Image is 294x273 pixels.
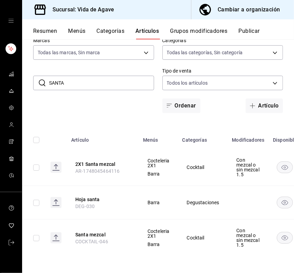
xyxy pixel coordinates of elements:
[139,127,178,149] th: Menús
[148,242,170,247] span: Barra
[277,232,293,244] button: availability-product
[162,98,200,113] button: Ordenar
[277,197,293,208] button: availability-product
[187,165,219,170] span: Cocktail
[228,127,268,149] th: Modificadores
[75,239,108,244] span: COCKTAIL-046
[135,28,159,39] button: Artículos
[75,168,120,174] span: AR-1748045464116
[148,171,170,176] span: Barra
[67,127,139,149] th: Artículo
[187,200,219,205] span: Degustaciones
[47,6,114,14] h3: Sucursal: Vida de Agave
[162,69,283,74] label: Tipo de venta
[148,229,170,238] span: Cocteleria 2X1
[148,200,170,205] span: Barra
[75,161,131,168] button: edit-product-location
[236,158,260,177] span: Con mezcal o sin mezcal 1.5
[75,204,95,209] span: DEG-030
[277,161,293,173] button: availability-product
[167,49,243,56] span: Todas las categorías, Sin categoría
[236,228,260,247] span: Con mezcal o sin mezcal 1.5
[162,38,283,43] label: Categorías
[33,28,57,39] button: Resumen
[167,79,208,86] span: Todos los artículos
[218,5,280,15] div: Cambiar a organización
[148,158,170,168] span: Cocteleria 2X1
[49,76,154,90] input: Buscar artículo
[75,196,131,203] button: edit-product-location
[187,235,219,240] span: Cocktail
[238,28,260,39] button: Publicar
[170,28,227,39] button: Grupos modificadores
[38,49,100,56] span: Todas las marcas, Sin marca
[178,127,228,149] th: Categorías
[97,28,125,39] button: Categorías
[75,231,131,238] button: edit-product-location
[68,28,85,39] button: Menús
[8,18,14,23] button: open drawer
[246,98,283,113] button: Artículo
[33,38,154,43] label: Marcas
[33,28,294,39] div: navigation tabs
